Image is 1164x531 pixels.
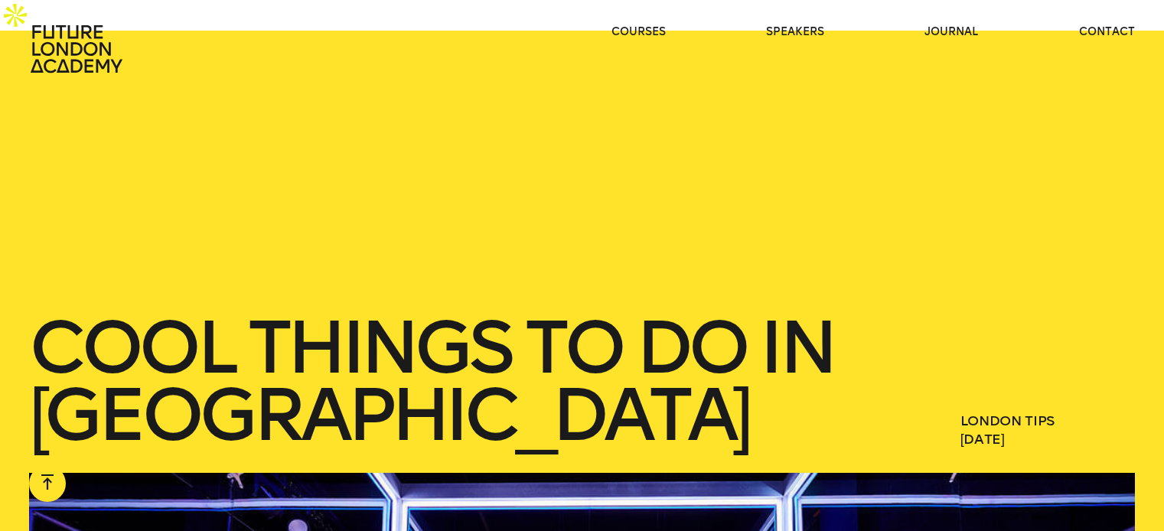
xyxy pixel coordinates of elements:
[29,314,844,448] h1: Cool Things to do in [GEOGRAPHIC_DATA]
[766,24,824,40] a: speakers
[960,412,1055,429] a: London Tips
[960,430,1135,448] span: [DATE]
[1079,24,1135,40] a: contact
[924,24,978,40] a: journal
[611,24,666,40] a: courses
